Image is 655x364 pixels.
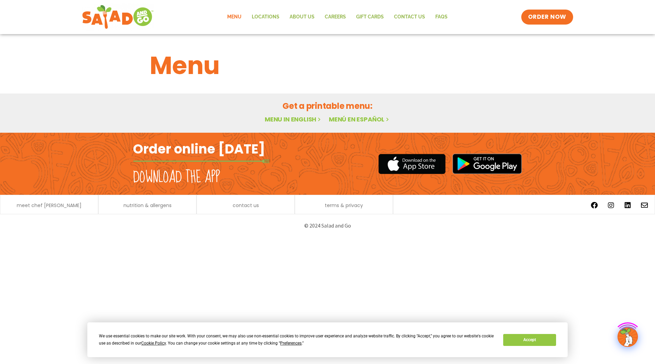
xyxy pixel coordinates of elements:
h2: Get a printable menu: [150,100,505,112]
a: contact us [233,203,259,208]
button: Accept [503,334,556,346]
a: nutrition & allergens [123,203,172,208]
img: appstore [378,153,446,175]
div: We use essential cookies to make our site work. With your consent, we may also use non-essential ... [99,333,495,347]
span: Cookie Policy [141,341,166,346]
p: © 2024 Salad and Go [136,221,519,230]
span: Preferences [280,341,302,346]
a: GIFT CARDS [351,9,389,25]
a: Menú en español [329,115,390,123]
a: Contact Us [389,9,430,25]
div: Cookie Consent Prompt [87,322,568,357]
img: google_play [452,154,522,174]
a: FAQs [430,9,453,25]
a: ORDER NOW [521,10,573,25]
h2: Download the app [133,168,220,187]
a: meet chef [PERSON_NAME] [17,203,82,208]
a: About Us [285,9,320,25]
a: Careers [320,9,351,25]
a: Locations [247,9,285,25]
a: Menu in English [265,115,322,123]
a: Menu [222,9,247,25]
img: fork [133,159,270,163]
h1: Menu [150,47,505,84]
nav: Menu [222,9,453,25]
span: ORDER NOW [528,13,566,21]
h2: Order online [DATE] [133,141,265,157]
img: new-SAG-logo-768×292 [82,3,154,31]
a: terms & privacy [325,203,363,208]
